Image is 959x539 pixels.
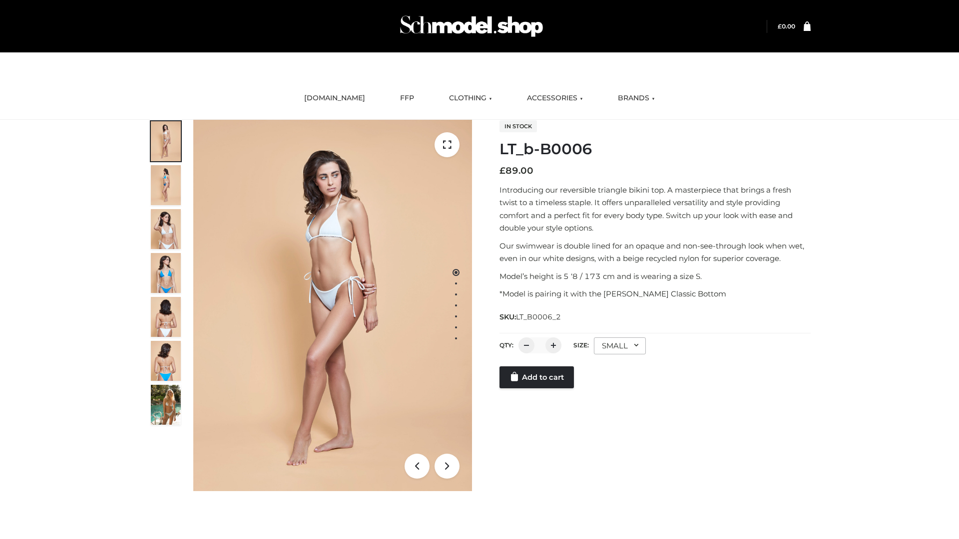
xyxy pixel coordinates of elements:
[499,165,533,176] bdi: 89.00
[297,87,373,109] a: [DOMAIN_NAME]
[151,385,181,425] img: Arieltop_CloudNine_AzureSky2.jpg
[397,6,546,46] img: Schmodel Admin 964
[573,341,589,349] label: Size:
[499,287,811,300] p: *Model is pairing it with the [PERSON_NAME] Classic Bottom
[151,209,181,249] img: ArielClassicBikiniTop_CloudNine_AzureSky_OW114ECO_3-scaled.jpg
[594,337,646,354] div: SMALL
[499,240,811,265] p: Our swimwear is double lined for an opaque and non-see-through look when wet, even in our white d...
[151,121,181,161] img: ArielClassicBikiniTop_CloudNine_AzureSky_OW114ECO_1-scaled.jpg
[151,165,181,205] img: ArielClassicBikiniTop_CloudNine_AzureSky_OW114ECO_2-scaled.jpg
[151,341,181,381] img: ArielClassicBikiniTop_CloudNine_AzureSky_OW114ECO_8-scaled.jpg
[151,253,181,293] img: ArielClassicBikiniTop_CloudNine_AzureSky_OW114ECO_4-scaled.jpg
[499,270,811,283] p: Model’s height is 5 ‘8 / 173 cm and is wearing a size S.
[442,87,499,109] a: CLOTHING
[393,87,422,109] a: FFP
[778,22,795,30] a: £0.00
[499,165,505,176] span: £
[499,184,811,235] p: Introducing our reversible triangle bikini top. A masterpiece that brings a fresh twist to a time...
[610,87,662,109] a: BRANDS
[516,312,561,321] span: LT_B0006_2
[519,87,590,109] a: ACCESSORIES
[499,366,574,388] a: Add to cart
[778,22,782,30] span: £
[499,140,811,158] h1: LT_b-B0006
[151,297,181,337] img: ArielClassicBikiniTop_CloudNine_AzureSky_OW114ECO_7-scaled.jpg
[499,120,537,132] span: In stock
[193,120,472,491] img: LT_b-B0006
[499,311,562,323] span: SKU:
[499,341,513,349] label: QTY:
[778,22,795,30] bdi: 0.00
